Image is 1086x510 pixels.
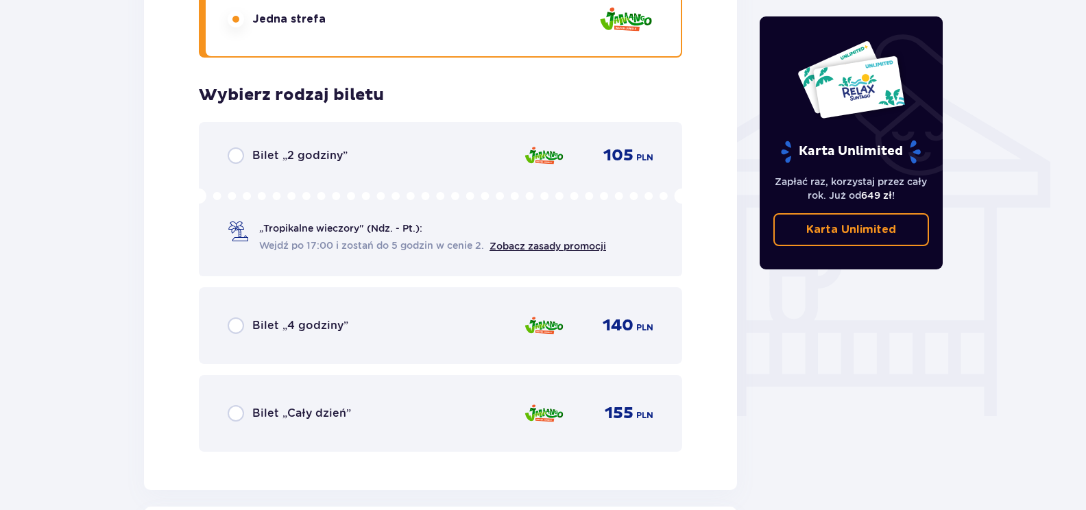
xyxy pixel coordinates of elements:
a: Zobacz zasady promocji [490,241,606,252]
p: 105 [603,145,633,166]
p: PLN [636,151,653,164]
span: Wejdź po 17:00 i zostań do 5 godzin w cenie 2. [259,239,484,252]
p: Jedna strefa [252,12,326,27]
p: Karta Unlimited [780,140,922,164]
p: Zapłać raz, korzystaj przez cały rok. Już od ! [773,175,930,202]
a: Karta Unlimited [773,213,930,246]
p: Karta Unlimited [806,222,896,237]
span: 649 zł [861,190,892,201]
p: PLN [636,321,653,334]
p: Bilet „Cały dzień” [252,406,351,421]
p: PLN [636,409,653,422]
img: zone logo [524,399,564,428]
p: Bilet „4 godziny” [252,318,348,333]
p: 155 [605,403,633,424]
p: 140 [603,315,633,336]
img: zone logo [524,141,564,170]
p: Bilet „2 godziny” [252,148,348,163]
img: zone logo [524,311,564,340]
p: Wybierz rodzaj biletu [199,85,384,106]
p: „Tropikalne wieczory" (Ndz. - Pt.): [259,221,422,235]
